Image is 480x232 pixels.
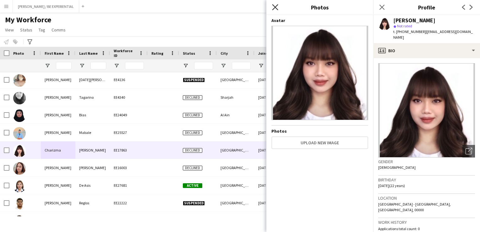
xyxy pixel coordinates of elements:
img: Charizma Miranda [13,145,26,157]
div: [PERSON_NAME] [75,141,110,159]
div: EE4136 [110,71,148,88]
input: First Name Filter Input [56,62,72,69]
div: [DATE] [254,212,292,229]
span: Joined [258,51,270,56]
img: Crew avatar [271,26,368,120]
button: Open Filter Menu [221,63,226,69]
span: First Name [45,51,64,56]
img: Charisse Kae Blas [13,109,26,122]
div: EE17863 [110,141,148,159]
span: Declined [183,113,202,118]
span: Suspended [183,201,205,206]
span: t. [PHONE_NUMBER] [393,29,426,34]
div: Reglos [75,194,110,212]
div: [PERSON_NAME] [41,212,75,229]
h3: Gender [378,159,475,164]
span: [GEOGRAPHIC_DATA] - [GEOGRAPHIC_DATA], [GEOGRAPHIC_DATA], 00000 [378,202,451,212]
h3: Photos [266,3,373,11]
input: Last Name Filter Input [90,62,106,69]
span: Photo [13,51,24,56]
div: EE27681 [110,177,148,194]
a: Status [18,26,35,34]
img: Charlene De Asis [13,180,26,192]
div: [GEOGRAPHIC_DATA] [217,194,254,212]
img: CHARINA SAN MIGUEL [13,74,26,87]
div: [GEOGRAPHIC_DATA] [217,177,254,194]
span: [DEMOGRAPHIC_DATA] [378,165,416,170]
div: EE22222 [110,194,148,212]
p: Applications total count: 0 [378,226,475,231]
div: [PERSON_NAME] [41,159,75,176]
div: [PERSON_NAME] [41,177,75,194]
button: Upload new image [271,136,368,149]
div: [DATE] [254,71,292,88]
div: Sharjah [217,89,254,106]
span: City [221,51,228,56]
div: [PERSON_NAME] [41,71,75,88]
span: My Workforce [5,15,51,25]
div: [PERSON_NAME] [41,124,75,141]
div: [PERSON_NAME] [393,18,435,23]
div: EE14671 [110,212,148,229]
div: [PERSON_NAME] [75,212,110,229]
span: Workforce ID [114,48,136,58]
div: [DATE] [254,194,292,212]
div: Open photos pop-in [462,145,475,157]
span: [DATE] (22 years) [378,183,405,188]
div: EE24049 [110,106,148,124]
div: De Asis [75,177,110,194]
div: [DATE][PERSON_NAME] [75,71,110,88]
div: Sharjah [217,212,254,229]
img: Crew avatar or photo [378,63,475,157]
img: Charlene Andrade [13,162,26,175]
div: [PERSON_NAME] [41,89,75,106]
app-action-btn: Advanced filters [26,38,34,46]
h3: Birthday [378,177,475,183]
button: Open Filter Menu [79,63,85,69]
div: [GEOGRAPHIC_DATA] [217,159,254,176]
button: [PERSON_NAME] / BE EXPERIENTIAL [13,0,79,13]
img: Charles Aaron Reglos [13,197,26,210]
div: [DATE] [254,177,292,194]
button: Open Filter Menu [45,63,50,69]
img: Charisse Ann Tagarino [13,92,26,104]
div: [DATE] [254,89,292,106]
span: View [5,27,14,33]
div: Blas [75,106,110,124]
button: Open Filter Menu [183,63,188,69]
span: Active [183,183,202,188]
input: Workforce ID Filter Input [125,62,144,69]
div: [PERSON_NAME] [41,106,75,124]
a: Tag [36,26,48,34]
h4: Avatar [271,18,368,23]
div: [PERSON_NAME] [75,159,110,176]
div: [PERSON_NAME] [41,194,75,212]
div: [GEOGRAPHIC_DATA] [217,124,254,141]
span: Status [20,27,32,33]
div: Bio [373,43,480,58]
div: [DATE] [254,106,292,124]
div: EE4340 [110,89,148,106]
div: [GEOGRAPHIC_DATA] [217,141,254,159]
div: Charizma [41,141,75,159]
span: Comms [52,27,66,33]
div: [DATE] [254,159,292,176]
img: Charline joy Forton [13,215,26,228]
input: Status Filter Input [194,62,213,69]
span: Last Name [79,51,98,56]
button: Open Filter Menu [114,63,119,69]
span: Declined [183,130,202,135]
div: EE25527 [110,124,148,141]
h4: Photos [271,128,368,134]
span: Tag [39,27,45,33]
div: Mabale [75,124,110,141]
button: Open Filter Menu [258,63,264,69]
h3: Location [378,195,475,201]
a: View [3,26,16,34]
span: Suspended [183,78,205,82]
span: Declined [183,166,202,170]
span: Declined [183,148,202,153]
div: [DATE] [254,141,292,159]
img: Charisse Mae Mabale [13,127,26,140]
span: Not rated [397,24,412,28]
